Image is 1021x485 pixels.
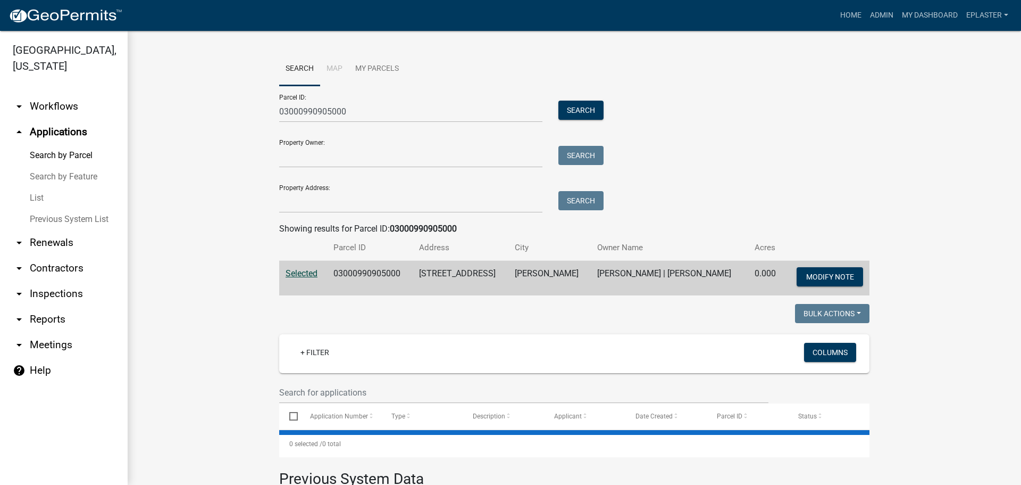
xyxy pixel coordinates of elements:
a: My Parcels [349,52,405,86]
span: Type [391,413,405,420]
i: arrow_drop_down [13,287,26,300]
a: + Filter [292,343,338,362]
button: Columns [804,343,856,362]
button: Search [558,191,604,210]
a: Admin [866,5,898,26]
a: Home [836,5,866,26]
datatable-header-cell: Type [381,404,462,429]
datatable-header-cell: Select [279,404,299,429]
i: arrow_drop_down [13,262,26,275]
th: Acres [748,235,785,260]
datatable-header-cell: Date Created [625,404,707,429]
i: arrow_drop_down [13,313,26,326]
td: [STREET_ADDRESS] [413,261,508,296]
span: Status [798,413,817,420]
datatable-header-cell: Status [788,404,869,429]
span: Parcel ID [717,413,742,420]
i: arrow_drop_down [13,236,26,249]
span: 0 selected / [289,440,322,448]
span: Description [473,413,505,420]
i: arrow_drop_down [13,100,26,113]
th: Address [413,235,508,260]
div: Showing results for Parcel ID: [279,223,869,235]
strong: 03000990905000 [390,224,457,234]
a: Selected [286,268,317,278]
button: Bulk Actions [795,304,869,323]
td: 03000990905000 [327,261,413,296]
a: Search [279,52,320,86]
span: Application Number [310,413,368,420]
datatable-header-cell: Applicant [544,404,625,429]
th: City [508,235,590,260]
input: Search for applications [279,382,768,404]
span: Applicant [554,413,582,420]
button: Search [558,146,604,165]
i: arrow_drop_up [13,126,26,138]
td: [PERSON_NAME] [508,261,590,296]
button: Search [558,101,604,120]
a: eplaster [962,5,1012,26]
datatable-header-cell: Description [463,404,544,429]
div: 0 total [279,431,869,457]
datatable-header-cell: Application Number [299,404,381,429]
i: arrow_drop_down [13,339,26,351]
th: Parcel ID [327,235,413,260]
td: [PERSON_NAME] | [PERSON_NAME] [591,261,748,296]
datatable-header-cell: Parcel ID [707,404,788,429]
span: Date Created [635,413,673,420]
a: My Dashboard [898,5,962,26]
button: Modify Note [797,267,863,286]
span: Modify Note [806,273,853,281]
th: Owner Name [591,235,748,260]
i: help [13,364,26,377]
td: 0.000 [748,261,785,296]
